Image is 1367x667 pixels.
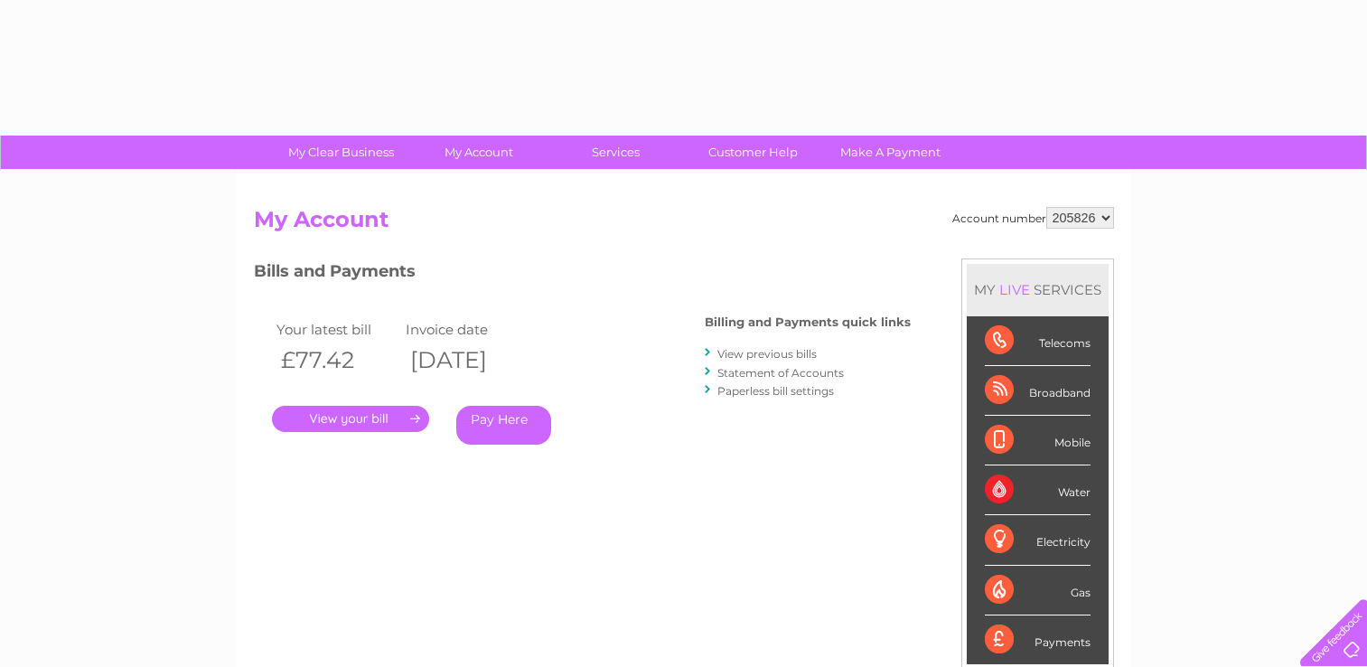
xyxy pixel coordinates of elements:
[985,416,1091,465] div: Mobile
[985,316,1091,366] div: Telecoms
[401,317,531,342] td: Invoice date
[996,281,1034,298] div: LIVE
[985,515,1091,565] div: Electricity
[404,136,553,169] a: My Account
[254,258,911,290] h3: Bills and Payments
[267,136,416,169] a: My Clear Business
[985,465,1091,515] div: Water
[717,366,844,380] a: Statement of Accounts
[717,384,834,398] a: Paperless bill settings
[541,136,690,169] a: Services
[272,317,402,342] td: Your latest bill
[679,136,828,169] a: Customer Help
[816,136,965,169] a: Make A Payment
[985,366,1091,416] div: Broadband
[401,342,531,379] th: [DATE]
[952,207,1114,229] div: Account number
[985,615,1091,664] div: Payments
[985,566,1091,615] div: Gas
[272,342,402,379] th: £77.42
[272,406,429,432] a: .
[705,315,911,329] h4: Billing and Payments quick links
[456,406,551,445] a: Pay Here
[967,264,1109,315] div: MY SERVICES
[254,207,1114,241] h2: My Account
[717,347,817,361] a: View previous bills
